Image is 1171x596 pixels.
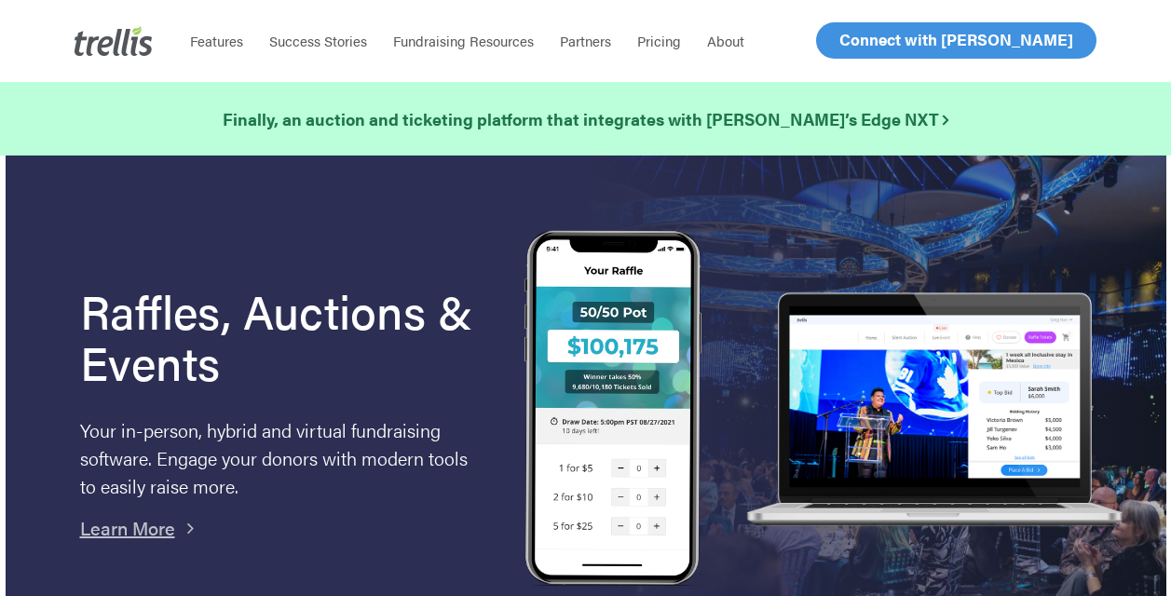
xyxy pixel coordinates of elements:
span: Fundraising Resources [393,31,534,50]
img: rafflelaptop_mac_optim.png [739,292,1128,528]
a: Features [177,32,256,50]
span: Features [190,31,243,50]
a: About [694,32,757,50]
p: Your in-person, hybrid and virtual fundraising software. Engage your donors with modern tools to ... [80,416,478,500]
span: Success Stories [269,31,367,50]
a: Finally, an auction and ticketing platform that integrates with [PERSON_NAME]’s Edge NXT [223,106,948,132]
a: Connect with [PERSON_NAME] [816,22,1096,59]
span: Pricing [637,31,681,50]
a: Success Stories [256,32,380,50]
a: Partners [547,32,624,50]
a: Fundraising Resources [380,32,547,50]
span: Connect with [PERSON_NAME] [839,28,1073,50]
span: About [707,31,744,50]
img: Trellis [75,26,153,56]
h1: Raffles, Auctions & Events [80,285,478,387]
span: Partners [560,31,611,50]
a: Pricing [624,32,694,50]
img: Trellis Raffles, Auctions and Event Fundraising [524,230,701,590]
strong: Finally, an auction and ticketing platform that integrates with [PERSON_NAME]’s Edge NXT [223,107,948,130]
a: Learn More [80,514,175,541]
